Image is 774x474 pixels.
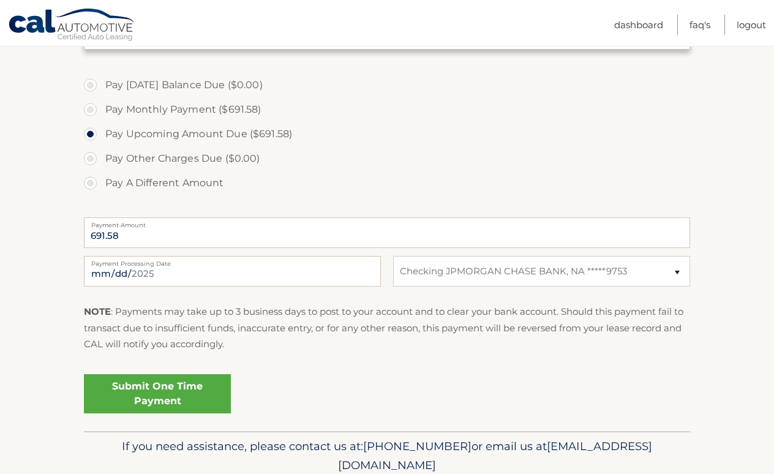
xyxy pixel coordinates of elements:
a: FAQ's [689,15,710,35]
span: [PHONE_NUMBER] [363,439,472,453]
label: Pay A Different Amount [84,171,690,195]
a: Dashboard [614,15,663,35]
a: Submit One Time Payment [84,374,231,413]
strong: NOTE [84,306,111,317]
label: Pay Monthly Payment ($691.58) [84,97,690,122]
p: : Payments may take up to 3 business days to post to your account and to clear your bank account.... [84,304,690,352]
label: Pay Upcoming Amount Due ($691.58) [84,122,690,146]
label: Pay [DATE] Balance Due ($0.00) [84,73,690,97]
input: Payment Date [84,256,381,287]
input: Payment Amount [84,217,690,248]
label: Pay Other Charges Due ($0.00) [84,146,690,171]
a: Logout [737,15,766,35]
label: Payment Amount [84,217,690,227]
label: Payment Processing Date [84,256,381,266]
a: Cal Automotive [8,8,137,43]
